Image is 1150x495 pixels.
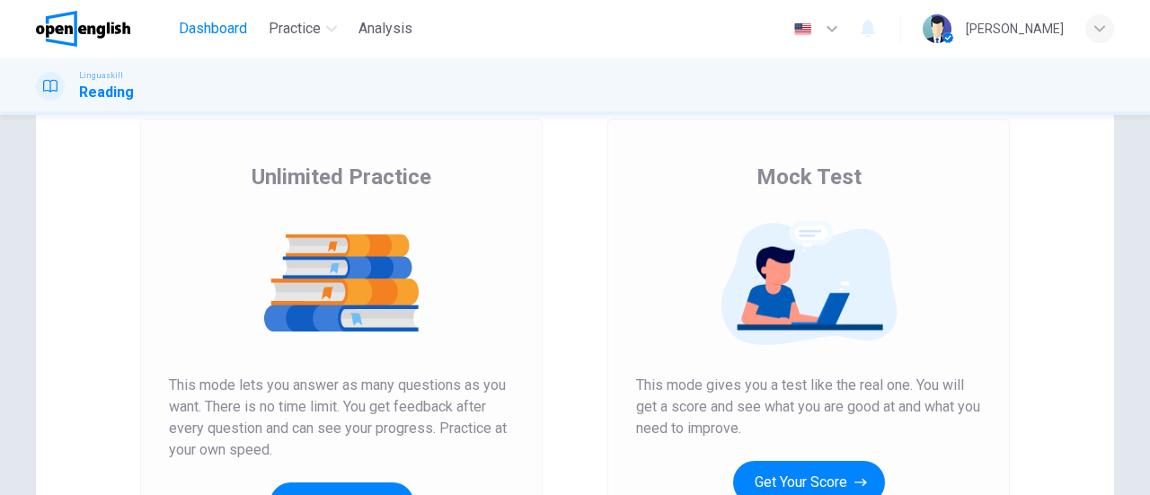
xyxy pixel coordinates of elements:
[792,22,814,36] img: en
[358,18,412,40] span: Analysis
[261,13,344,45] button: Practice
[79,82,134,103] h1: Reading
[923,14,951,43] img: Profile picture
[79,69,123,82] span: Linguaskill
[966,18,1064,40] div: [PERSON_NAME]
[636,375,981,439] span: This mode gives you a test like the real one. You will get a score and see what you are good at a...
[756,163,862,191] span: Mock Test
[169,375,514,461] span: This mode lets you answer as many questions as you want. There is no time limit. You get feedback...
[269,18,321,40] span: Practice
[172,13,254,45] button: Dashboard
[36,11,130,47] img: OpenEnglish logo
[36,11,172,47] a: OpenEnglish logo
[252,163,431,191] span: Unlimited Practice
[179,18,247,40] span: Dashboard
[351,13,420,45] button: Analysis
